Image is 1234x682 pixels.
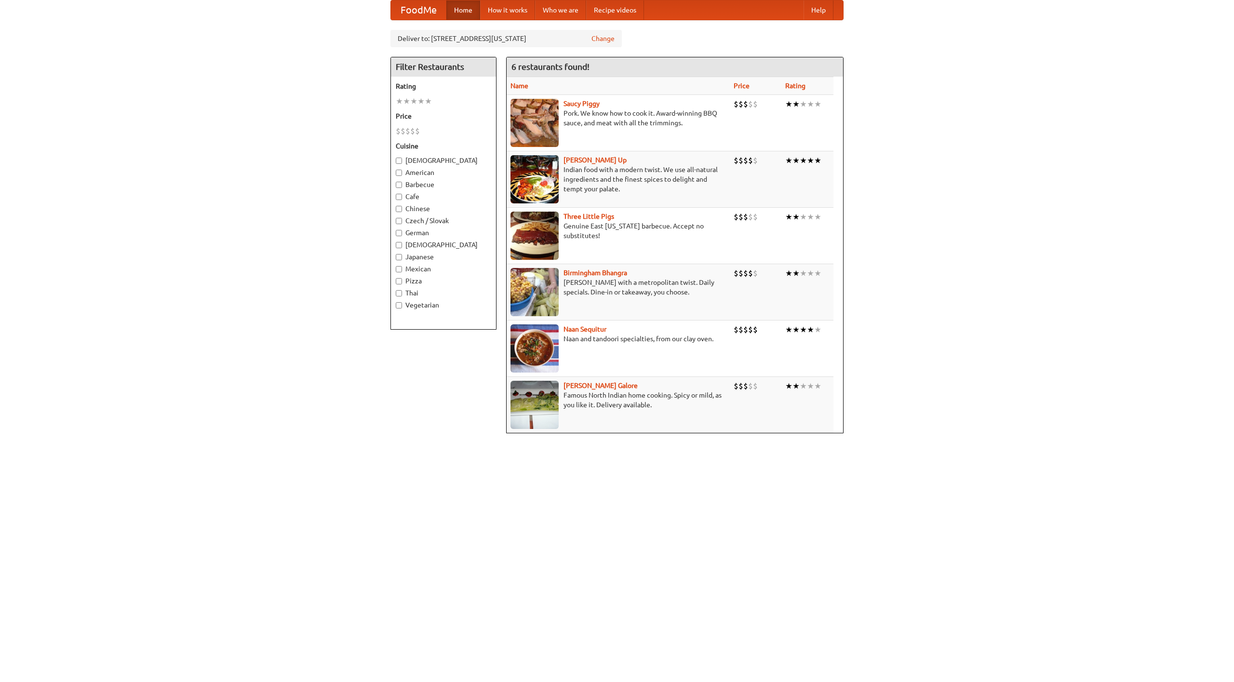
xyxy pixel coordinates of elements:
[785,268,792,279] li: ★
[738,155,743,166] li: $
[403,96,410,107] li: ★
[390,30,622,47] div: Deliver to: [STREET_ADDRESS][US_STATE]
[396,141,491,151] h5: Cuisine
[401,126,405,136] li: $
[807,212,814,222] li: ★
[563,100,600,107] a: Saucy Piggy
[510,99,559,147] img: saucy.jpg
[511,62,590,71] ng-pluralize: 6 restaurants found!
[510,82,528,90] a: Name
[743,268,748,279] li: $
[415,126,420,136] li: $
[510,212,559,260] img: littlepigs.jpg
[753,268,758,279] li: $
[734,324,738,335] li: $
[792,268,800,279] li: ★
[734,99,738,109] li: $
[734,268,738,279] li: $
[563,325,606,333] a: Naan Sequitur
[563,156,627,164] b: [PERSON_NAME] Up
[510,165,726,194] p: Indian food with a modern twist. We use all-natural ingredients and the finest spices to delight ...
[792,381,800,391] li: ★
[753,324,758,335] li: $
[785,155,792,166] li: ★
[748,324,753,335] li: $
[396,290,402,296] input: Thai
[510,108,726,128] p: Pork. We know how to cook it. Award-winning BBQ sauce, and meat with all the trimmings.
[814,99,821,109] li: ★
[800,268,807,279] li: ★
[396,278,402,284] input: Pizza
[738,268,743,279] li: $
[396,111,491,121] h5: Price
[814,212,821,222] li: ★
[738,381,743,391] li: $
[396,156,491,165] label: [DEMOGRAPHIC_DATA]
[753,155,758,166] li: $
[748,381,753,391] li: $
[800,381,807,391] li: ★
[410,126,415,136] li: $
[743,381,748,391] li: $
[510,381,559,429] img: currygalore.jpg
[510,278,726,297] p: [PERSON_NAME] with a metropolitan twist. Daily specials. Dine-in or takeaway, you choose.
[396,242,402,248] input: [DEMOGRAPHIC_DATA]
[396,300,491,310] label: Vegetarian
[405,126,410,136] li: $
[391,57,496,77] h4: Filter Restaurants
[743,99,748,109] li: $
[396,192,491,201] label: Cafe
[804,0,833,20] a: Help
[748,268,753,279] li: $
[792,99,800,109] li: ★
[738,99,743,109] li: $
[396,240,491,250] label: [DEMOGRAPHIC_DATA]
[753,381,758,391] li: $
[586,0,644,20] a: Recipe videos
[734,381,738,391] li: $
[792,324,800,335] li: ★
[800,99,807,109] li: ★
[425,96,432,107] li: ★
[748,99,753,109] li: $
[814,155,821,166] li: ★
[563,213,614,220] a: Three Little Pigs
[417,96,425,107] li: ★
[396,180,491,189] label: Barbecue
[396,81,491,91] h5: Rating
[753,99,758,109] li: $
[753,212,758,222] li: $
[734,212,738,222] li: $
[785,212,792,222] li: ★
[800,155,807,166] li: ★
[396,230,402,236] input: German
[396,288,491,298] label: Thai
[748,212,753,222] li: $
[738,324,743,335] li: $
[563,269,627,277] a: Birmingham Bhangra
[396,170,402,176] input: American
[510,221,726,241] p: Genuine East [US_STATE] barbecue. Accept no substitutes!
[396,276,491,286] label: Pizza
[563,382,638,389] a: [PERSON_NAME] Galore
[738,212,743,222] li: $
[391,0,446,20] a: FoodMe
[814,324,821,335] li: ★
[446,0,480,20] a: Home
[396,194,402,200] input: Cafe
[814,268,821,279] li: ★
[396,182,402,188] input: Barbecue
[510,334,726,344] p: Naan and tandoori specialties, from our clay oven.
[410,96,417,107] li: ★
[807,99,814,109] li: ★
[396,252,491,262] label: Japanese
[734,82,750,90] a: Price
[800,212,807,222] li: ★
[510,268,559,316] img: bhangra.jpg
[396,96,403,107] li: ★
[800,324,807,335] li: ★
[396,302,402,308] input: Vegetarian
